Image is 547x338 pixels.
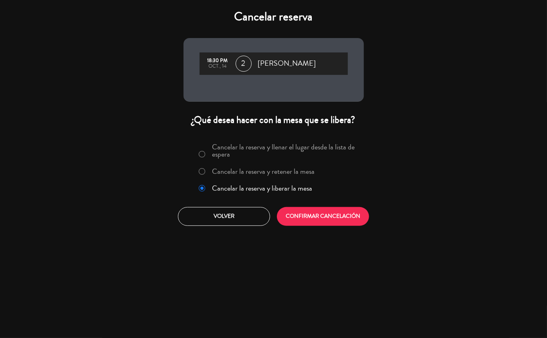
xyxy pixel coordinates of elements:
[212,185,312,192] label: Cancelar la reserva y liberar la mesa
[258,58,316,70] span: [PERSON_NAME]
[277,207,369,226] button: CONFIRMAR CANCELACIÓN
[212,168,315,175] label: Cancelar la reserva y retener la mesa
[178,207,270,226] button: Volver
[204,58,232,64] div: 18:30 PM
[204,64,232,69] div: oct., 14
[184,114,364,126] div: ¿Qué desea hacer con la mesa que se libera?
[212,143,359,158] label: Cancelar la reserva y llenar el lugar desde la lista de espera
[184,10,364,24] h4: Cancelar reserva
[236,56,252,72] span: 2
